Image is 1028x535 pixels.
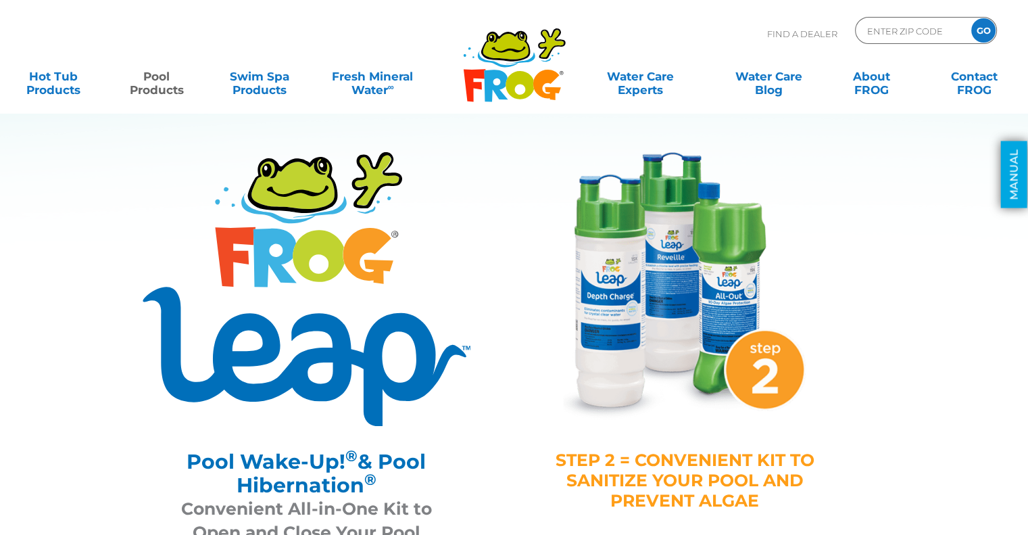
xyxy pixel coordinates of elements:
a: Swim SpaProducts [220,63,299,90]
a: Water CareExperts [575,63,706,90]
a: AboutFROG [831,63,911,90]
a: PoolProducts [116,63,196,90]
a: Hot TubProducts [14,63,93,90]
h4: STEP 2 = CONVENIENT KIT TO SANITIZE YOUR POOL AND PREVENT ALGAE [555,450,815,511]
h2: Pool Wake-Up! & Pool Hibernation [160,450,454,497]
input: GO [971,18,996,43]
a: Fresh MineralWater∞ [322,63,422,90]
sup: ® [345,446,358,465]
a: MANUAL [1001,141,1027,208]
img: Product Logo [143,152,470,426]
input: Zip Code Form [866,21,957,41]
sup: ® [364,470,376,489]
a: ContactFROG [935,63,1014,90]
p: Find A Dealer [767,17,837,51]
sup: ∞ [387,82,393,92]
a: Water CareBlog [729,63,808,90]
